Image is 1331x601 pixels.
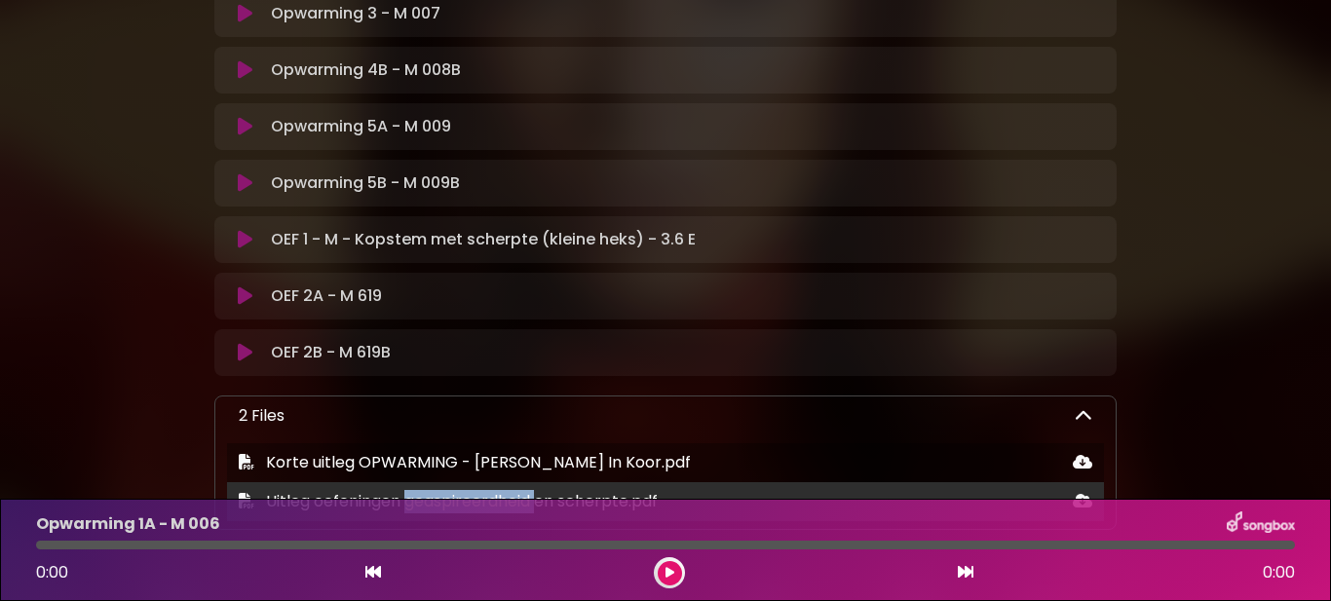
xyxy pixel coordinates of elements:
[271,228,696,251] p: OEF 1 - M - Kopstem met scherpte (kleine heks) - 3.6 E
[271,2,440,25] p: Opwarming 3 - M 007
[271,58,461,82] p: Opwarming 4B - M 008B
[266,451,691,473] span: Korte uitleg OPWARMING - [PERSON_NAME] In Koor.pdf
[239,404,285,428] p: 2 Files
[36,512,220,536] p: Opwarming 1A - M 006
[271,341,391,364] p: OEF 2B - M 619B
[266,490,658,512] span: Uitleg oefeningen geaspireerdheid en scherpte.pdf
[36,561,68,583] span: 0:00
[271,284,382,308] p: OEF 2A - M 619
[271,171,460,195] p: Opwarming 5B - M 009B
[1227,511,1295,537] img: songbox-logo-white.png
[1263,561,1295,584] span: 0:00
[271,115,451,138] p: Opwarming 5A - M 009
